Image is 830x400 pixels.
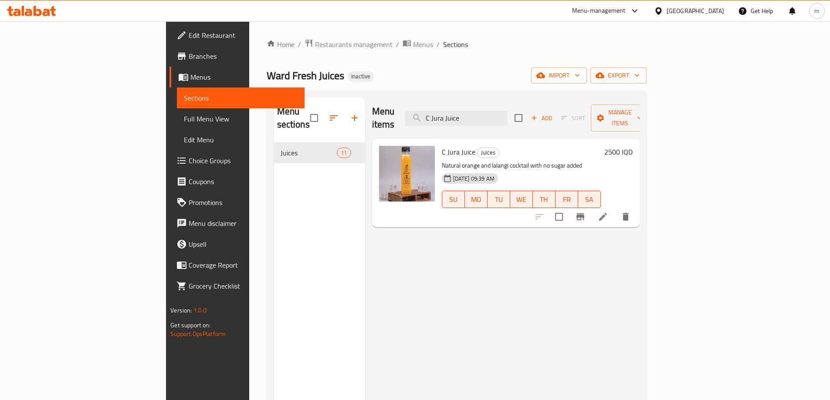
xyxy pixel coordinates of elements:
button: SA [578,191,601,208]
span: Version: [170,305,192,316]
span: Sections [184,93,298,103]
span: Sections [443,39,468,50]
span: Choice Groups [189,155,298,166]
nav: breadcrumb [267,39,647,50]
span: 1.0.0 [193,305,207,316]
span: Sort sections [323,108,344,128]
span: Add item [528,111,556,125]
a: Menus [169,67,305,87]
button: TH [533,191,556,208]
span: Get support on: [170,319,210,331]
span: C Jura Juice [442,145,475,158]
h6: 2500 IQD [604,146,633,158]
span: Juices [478,148,499,158]
li: / [437,39,440,50]
p: Natural orange and lalangi cocktail with no sugar added [442,160,601,171]
span: TH [536,193,552,206]
span: Grocery Checklist [189,281,298,291]
span: [DATE] 09:39 AM [450,175,498,183]
span: import [538,70,580,81]
div: Menu-management [572,6,626,16]
li: / [396,39,399,50]
span: m [814,6,820,16]
a: Promotions [169,192,305,213]
span: export [597,70,640,81]
span: Select all sections [305,109,323,127]
span: Menus [413,39,433,50]
button: Add [528,111,556,125]
a: Coverage Report [169,255,305,276]
div: Inactive [348,71,374,82]
span: Menu disclaimer [189,218,298,229]
a: Upsell [169,234,305,255]
span: Juices [281,148,337,158]
span: Full Menu View [184,114,298,124]
h2: Menu items [372,105,395,131]
span: Add [530,113,553,123]
button: Manage items [591,104,649,131]
a: Edit Restaurant [169,25,305,46]
button: delete [615,206,636,227]
span: SU [446,193,461,206]
a: Grocery Checklist [169,276,305,296]
span: TU [491,193,507,206]
span: Promotions [189,197,298,208]
img: C Jura Juice [379,146,435,202]
button: TU [488,191,510,208]
a: Edit Menu [177,129,305,150]
span: FR [559,193,575,206]
button: Branch-specific-item [570,206,591,227]
span: Edit Menu [184,134,298,145]
span: Ward Fresh Juices [267,66,344,85]
nav: Menu sections [274,139,365,167]
span: Select section first [556,111,591,125]
span: Restaurants management [315,39,393,50]
button: FR [556,191,578,208]
a: Menus [403,39,433,50]
button: SU [442,191,465,208]
span: Menus [190,72,298,82]
span: Edit Restaurant [189,30,298,40]
span: 11 [337,149,350,157]
span: Upsell [189,239,298,249]
button: import [531,67,587,84]
span: Inactive [348,73,374,80]
span: MO [468,193,484,206]
button: WE [510,191,533,208]
span: Branches [189,51,298,61]
span: Select section [509,109,528,127]
button: Add section [344,108,365,128]
span: SA [582,193,597,206]
span: Coverage Report [189,260,298,270]
button: MO [465,191,488,208]
div: [GEOGRAPHIC_DATA] [667,6,724,16]
a: Full Menu View [177,108,305,129]
span: Manage items [598,107,642,129]
span: WE [514,193,529,206]
span: Coupons [189,176,298,187]
a: Restaurants management [305,39,393,50]
a: Choice Groups [169,150,305,171]
div: Juices11 [274,142,365,163]
input: search [405,111,508,126]
button: export [590,67,647,84]
a: Support.OpsPlatform [170,328,226,339]
a: Coupons [169,171,305,192]
a: Sections [177,87,305,108]
a: Branches [169,46,305,67]
a: Menu disclaimer [169,213,305,234]
div: items [337,148,351,158]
